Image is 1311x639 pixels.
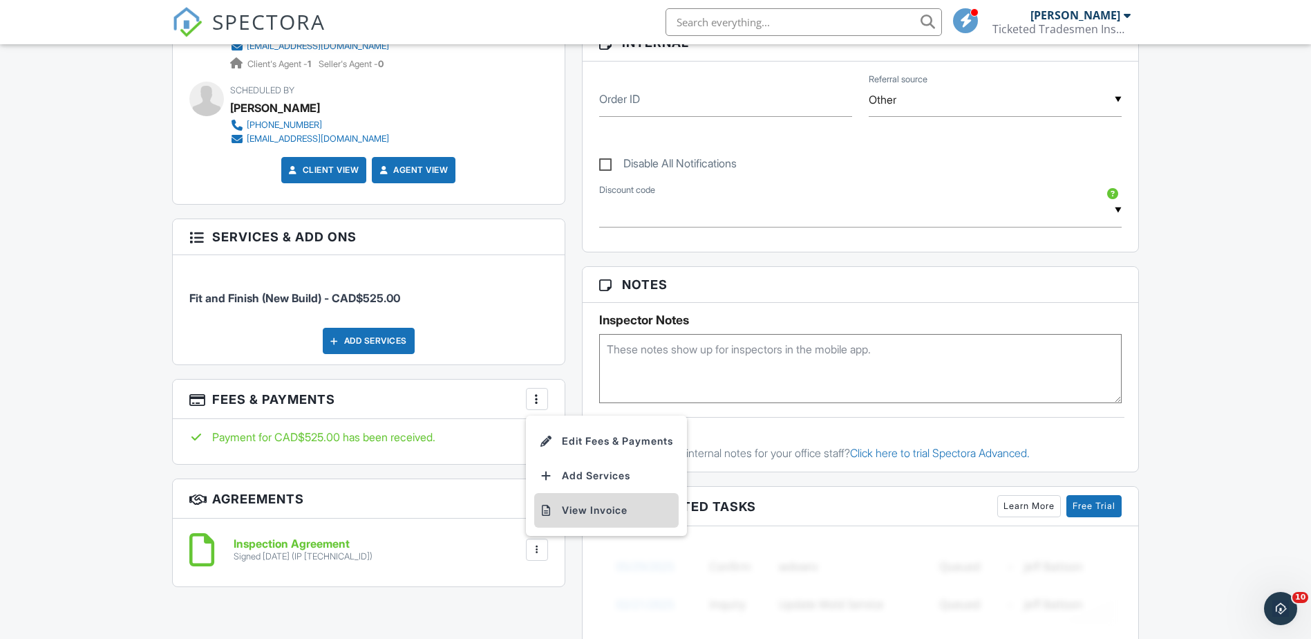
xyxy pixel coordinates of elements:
strong: 1 [308,59,311,69]
span: Client's Agent - [247,59,313,69]
a: Inspection Agreement Signed [DATE] (IP [TECHNICAL_ID]) [234,538,372,562]
a: [EMAIL_ADDRESS][DOMAIN_NAME] [230,132,389,146]
a: Agent View [377,163,448,177]
span: Scheduled By [230,85,294,95]
a: Free Trial [1066,495,1122,517]
a: [PHONE_NUMBER] [230,118,389,132]
label: Order ID [599,91,640,106]
label: Disable All Notifications [599,157,737,174]
label: Referral source [869,73,927,86]
iframe: Intercom live chat [1264,592,1297,625]
h3: Notes [583,267,1139,303]
h3: Services & Add ons [173,219,565,255]
h6: Inspection Agreement [234,538,372,550]
span: Fit and Finish (New Build) - CAD$525.00 [189,291,400,305]
h5: Inspector Notes [599,313,1122,327]
div: Signed [DATE] (IP [TECHNICAL_ID]) [234,551,372,562]
span: SPECTORA [212,7,326,36]
span: Seller's Agent - [319,59,384,69]
p: Want timestamped internal notes for your office staff? [593,445,1129,461]
div: [EMAIL_ADDRESS][DOMAIN_NAME] [247,133,389,145]
strong: 0 [378,59,384,69]
img: blurred-tasks-251b60f19c3f713f9215ee2a18cbf2105fc2d72fcd585247cf5e9ec0c957c1dd.png [599,537,1122,633]
div: Ticketed Tradesmen Inspections Group [992,22,1131,36]
a: Click here to trial Spectora Advanced. [850,446,1030,460]
a: SPECTORA [172,19,326,48]
span: 10 [1292,592,1308,603]
input: Search everything... [666,8,942,36]
div: [PHONE_NUMBER] [247,120,322,131]
h3: Agreements [173,479,565,519]
a: Client View [286,163,359,177]
div: Add Services [323,328,415,354]
div: Office Notes [593,432,1129,445]
li: Service: Fit and Finish (New Build) [189,266,548,317]
div: [PERSON_NAME] [1030,8,1120,22]
h3: Fees & Payments [173,380,565,419]
div: Payment for CAD$525.00 has been received. [189,429,548,445]
span: Associated Tasks [622,497,756,516]
label: Discount code [599,184,655,196]
a: Learn More [997,495,1061,517]
div: [PERSON_NAME] [230,98,320,118]
img: The Best Home Inspection Software - Spectora [172,7,202,37]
